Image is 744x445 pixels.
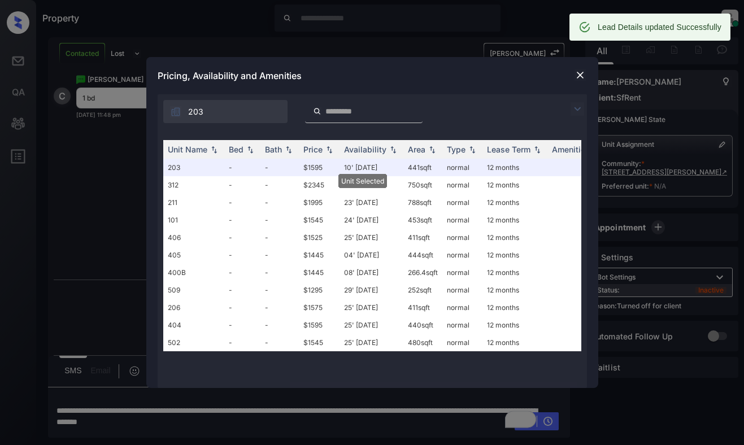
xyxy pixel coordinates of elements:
img: sorting [324,146,335,154]
img: icon-zuma [170,106,181,117]
td: - [224,299,260,316]
td: $1445 [299,264,340,281]
td: 411 sqft [403,229,442,246]
td: normal [442,246,482,264]
td: - [260,229,299,246]
td: 25' [DATE] [340,316,403,334]
td: 12 months [482,246,547,264]
td: normal [442,334,482,351]
td: normal [442,176,482,194]
td: 101 [163,211,224,229]
td: 404 [163,316,224,334]
div: Lease Term [487,145,530,154]
img: icon-zuma [571,102,584,116]
img: sorting [208,146,220,154]
td: - [224,334,260,351]
td: normal [442,264,482,281]
td: 400B [163,264,224,281]
td: - [260,281,299,299]
td: - [260,264,299,281]
td: - [224,229,260,246]
td: - [224,281,260,299]
td: 12 months [482,159,547,176]
td: - [260,211,299,229]
td: - [260,246,299,264]
img: icon-zuma [313,106,321,116]
img: sorting [245,146,256,154]
td: 411 sqft [403,299,442,316]
td: normal [442,211,482,229]
td: 25' [DATE] [340,299,403,316]
div: Amenities [552,145,590,154]
img: sorting [532,146,543,154]
td: 502 [163,334,224,351]
div: Availability [344,145,386,154]
td: 08' [DATE] [340,264,403,281]
span: 203 [188,106,203,118]
td: 25' [DATE] [340,229,403,246]
div: Bath [265,145,282,154]
td: - [224,211,260,229]
div: Price [303,145,323,154]
td: 480 sqft [403,334,442,351]
td: 12 months [482,316,547,334]
td: 788 sqft [403,194,442,211]
td: 252 sqft [403,281,442,299]
td: 211 [163,194,224,211]
td: $1525 [299,229,340,246]
td: - [260,299,299,316]
td: $2345 [299,176,340,194]
td: 266.4 sqft [403,264,442,281]
div: Lead Details updated Successfully [598,17,721,37]
td: $1575 [299,299,340,316]
td: $1595 [299,316,340,334]
td: - [224,264,260,281]
td: 444 sqft [403,246,442,264]
td: 12 months [482,281,547,299]
td: 12 months [482,194,547,211]
td: $1295 [299,281,340,299]
td: $1995 [299,194,340,211]
div: Area [408,145,425,154]
td: - [224,246,260,264]
td: 453 sqft [403,211,442,229]
td: - [260,159,299,176]
td: 04' [DATE] [340,246,403,264]
div: Bed [229,145,243,154]
td: - [224,194,260,211]
td: normal [442,229,482,246]
td: 405 [163,246,224,264]
div: Pricing, Availability and Amenities [146,57,598,94]
td: 12 months [482,229,547,246]
td: - [260,176,299,194]
td: $1545 [299,334,340,351]
td: - [260,194,299,211]
div: Unit Name [168,145,207,154]
td: 24' [DATE] [340,211,403,229]
td: normal [442,316,482,334]
div: Type [447,145,465,154]
td: $1445 [299,246,340,264]
td: 750 sqft [403,176,442,194]
td: 10' [DATE] [340,159,403,176]
td: - [224,159,260,176]
td: 203 [163,159,224,176]
td: 441 sqft [403,159,442,176]
td: 312 [163,176,224,194]
td: $1595 [299,159,340,176]
td: 12 months [482,176,547,194]
td: 12 months [482,334,547,351]
td: normal [442,159,482,176]
img: close [575,69,586,81]
td: normal [442,281,482,299]
td: 25' [DATE] [340,334,403,351]
td: - [260,316,299,334]
td: 16' [DATE] [340,176,403,194]
td: 406 [163,229,224,246]
img: sorting [283,146,294,154]
td: 12 months [482,264,547,281]
img: sorting [467,146,478,154]
td: 12 months [482,211,547,229]
td: - [224,316,260,334]
td: 12 months [482,299,547,316]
